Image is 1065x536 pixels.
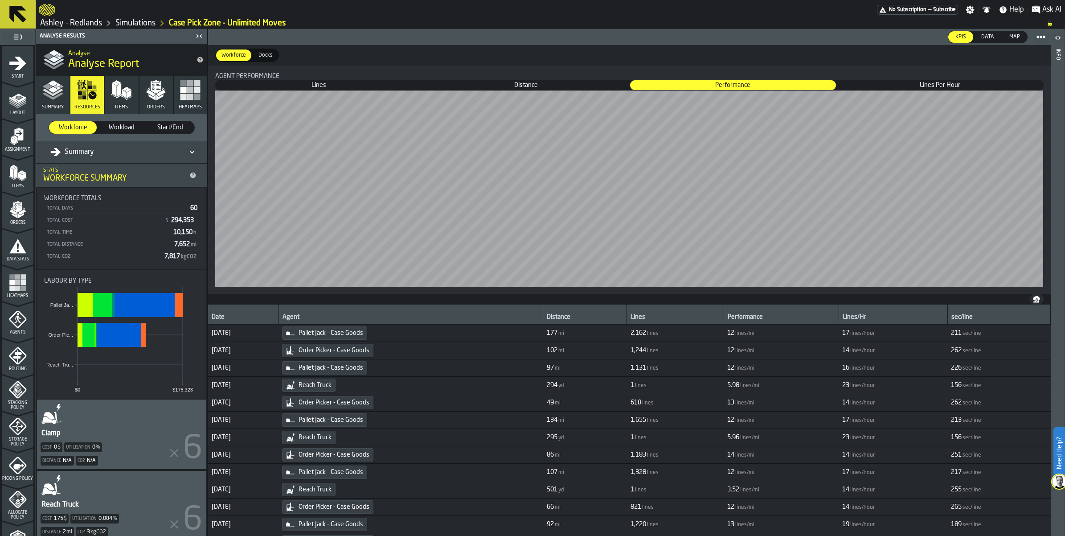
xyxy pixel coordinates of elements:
[42,458,61,463] label: Distance
[282,431,336,444] div: Reach Truck
[963,400,981,406] span: sec/line
[216,81,422,90] span: Lines
[212,434,275,441] span: [DATE]
[2,400,33,410] span: Stacking Policy
[78,458,85,463] label: Co2
[631,364,659,371] span: FormattedValue
[963,435,981,441] span: sec/line
[842,382,876,389] span: FormattedValue
[631,399,641,406] span: 618
[2,31,33,43] label: button-toggle-Toggle Full Menu
[2,302,33,338] li: menu Agents
[2,338,33,374] li: menu Routing
[179,104,202,110] span: Heatmaps
[2,46,33,82] li: menu Start
[547,434,557,441] span: 295
[951,347,962,354] span: 262
[951,416,982,424] span: FormattedValue
[740,383,759,389] span: lines/mi
[547,347,565,354] span: FormattedValue
[2,229,33,264] li: menu Data Stats
[547,330,565,337] span: FormattedValue
[547,347,557,354] span: 102
[146,121,195,134] label: button-switch-multi-Start/End
[98,121,145,134] div: thumb
[951,399,982,406] span: FormattedValue
[978,33,998,41] span: Data
[165,218,168,224] span: $
[2,156,33,191] li: menu Items
[842,399,849,406] span: 14
[631,434,634,441] span: 1
[842,330,849,337] span: 17
[558,330,564,337] span: mi
[555,365,561,371] span: mi
[963,330,981,337] span: sec/line
[842,434,849,441] span: 23
[97,121,146,134] label: button-switch-multi-Workload
[252,49,279,62] label: button-switch-multi-Docks
[49,121,97,134] div: thumb
[46,230,170,235] div: Total Time
[2,293,33,298] span: Heatmaps
[877,5,958,15] a: link-to-/wh/i/5ada57a6-213f-41bf-87e1-f77a1f45be79/pricing/
[547,399,554,406] span: 49
[631,382,634,389] span: 1
[850,417,875,424] span: lines/hour
[1051,29,1065,536] header: Info
[727,364,734,371] span: 12
[212,416,275,424] span: [DATE]
[843,313,944,322] div: Lines/Hr
[933,7,956,13] span: Subscribe
[74,104,100,110] span: Resources
[547,382,565,389] span: FormattedValue
[66,445,90,450] label: Utilisation
[1002,31,1028,43] label: button-switch-multi-Map
[36,29,207,44] header: Analyse Results
[193,31,205,41] label: button-toggle-Close me
[889,7,926,13] span: No Subscription
[42,530,61,535] label: Distance
[842,416,876,424] span: FormattedValue
[216,80,422,90] div: thumb
[558,417,564,424] span: mi
[836,80,1044,91] label: button-switch-multi-Lines Per Hour
[647,417,659,424] span: lines
[850,365,875,371] span: lines/hour
[44,214,199,226] div: StatList-item-Total Cost
[2,119,33,155] li: menu Assignment
[842,382,849,389] span: 23
[631,382,647,389] span: FormattedValue
[842,330,876,337] span: FormattedValue
[735,330,754,337] span: lines/mi
[174,241,197,247] span: 7,652
[631,81,836,90] span: Performance
[631,347,646,354] span: 1,244
[44,202,199,214] div: StatList-item-Total Days
[54,444,57,450] div: 0
[727,399,755,406] span: FormattedValue
[842,347,849,354] span: 14
[299,416,363,424] span: Pallet Jack - Case Goods
[631,364,646,371] span: 1,131
[171,217,196,223] span: 294,353
[282,483,336,496] div: Reach Truck
[41,428,61,439] div: Clamp
[631,399,655,406] span: FormattedValue
[2,220,33,225] span: Orders
[208,66,1051,294] div: stat-Agent performance
[727,347,755,354] span: FormattedValue
[191,242,197,247] span: mi
[951,434,982,441] span: FormattedValue
[850,435,875,441] span: lines/hour
[951,364,962,371] span: 226
[299,330,363,337] span: Pallet Jack - Case Goods
[547,313,623,322] div: Distance
[630,80,836,90] div: thumb
[42,104,64,110] span: Summary
[1054,428,1064,478] label: Need Help?
[48,332,73,338] text: Order Pic...
[282,448,373,462] div: Order Picker - Case Goods
[2,111,33,115] span: Layout
[547,416,557,424] span: 134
